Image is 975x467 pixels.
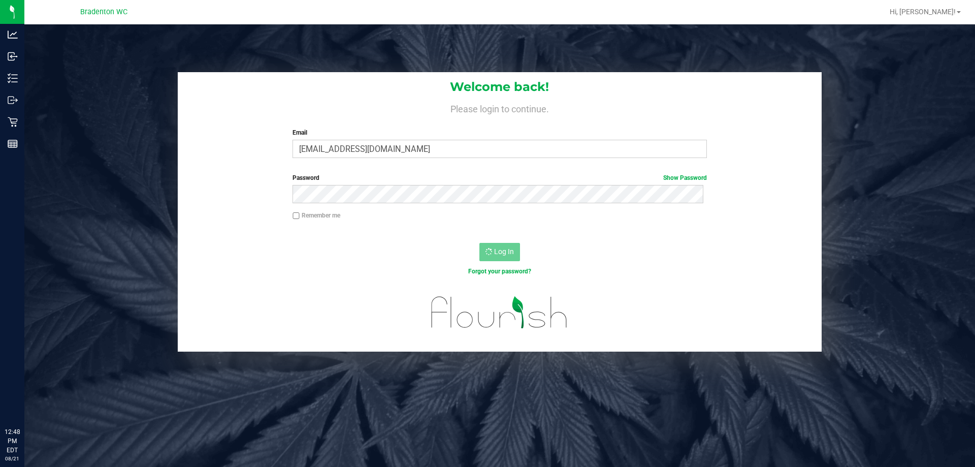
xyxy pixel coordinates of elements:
[8,51,18,61] inline-svg: Inbound
[468,268,531,275] a: Forgot your password?
[8,139,18,149] inline-svg: Reports
[80,8,127,16] span: Bradenton WC
[5,427,20,455] p: 12:48 PM EDT
[292,128,706,137] label: Email
[178,102,822,114] h4: Please login to continue.
[663,174,707,181] a: Show Password
[494,247,514,256] span: Log In
[178,80,822,94] h1: Welcome back!
[8,73,18,83] inline-svg: Inventory
[5,455,20,462] p: 08/21
[292,212,300,220] input: Remember me
[8,117,18,127] inline-svg: Retail
[292,211,340,220] label: Remember me
[8,29,18,40] inline-svg: Analytics
[292,174,319,181] span: Password
[8,95,18,105] inline-svg: Outbound
[890,8,956,16] span: Hi, [PERSON_NAME]!
[419,287,580,338] img: flourish_logo.svg
[479,243,520,261] button: Log In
